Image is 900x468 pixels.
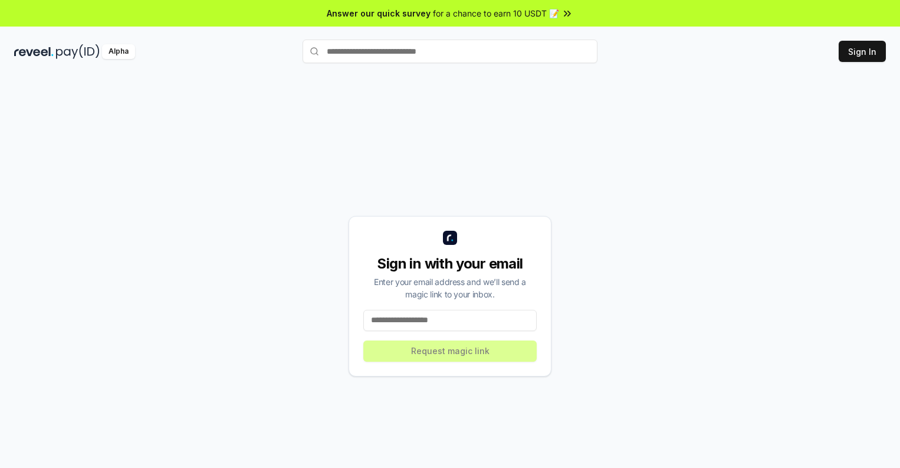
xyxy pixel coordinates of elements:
[363,254,537,273] div: Sign in with your email
[443,231,457,245] img: logo_small
[56,44,100,59] img: pay_id
[14,44,54,59] img: reveel_dark
[433,7,559,19] span: for a chance to earn 10 USDT 📝
[327,7,431,19] span: Answer our quick survey
[839,41,886,62] button: Sign In
[363,276,537,300] div: Enter your email address and we’ll send a magic link to your inbox.
[102,44,135,59] div: Alpha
